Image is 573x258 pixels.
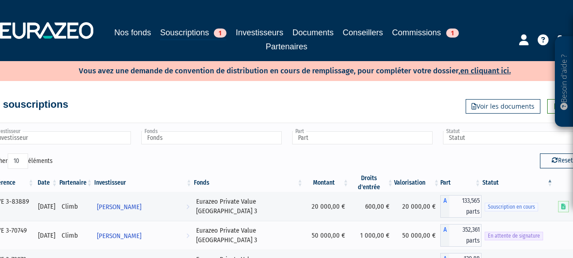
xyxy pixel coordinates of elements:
span: 1 [446,29,459,38]
span: [PERSON_NAME] [97,228,141,244]
td: 600,00 € [350,192,394,221]
td: 50 000,00 € [394,221,440,250]
th: Investisseur: activer pour trier la colonne par ordre croissant [93,174,193,192]
td: 20 000,00 € [394,192,440,221]
span: Souscription en cours [485,203,538,211]
span: 1 [214,29,226,38]
a: Voir les documents [466,99,540,114]
th: Valorisation: activer pour trier la colonne par ordre croissant [394,174,440,192]
th: Partenaire: activer pour trier la colonne par ordre croissant [58,174,93,192]
a: Conseillers [343,26,383,39]
th: Statut : activer pour trier la colonne par ordre d&eacute;croissant [482,174,554,192]
td: Climb [58,221,93,250]
a: Nos fonds [114,26,151,39]
div: A - Eurazeo Private Value Europe 3 [440,195,482,218]
div: Eurazeo Private Value [GEOGRAPHIC_DATA] 3 [196,226,301,245]
th: Fonds: activer pour trier la colonne par ordre croissant [193,174,304,192]
i: Voir l'investisseur [186,199,189,215]
a: Commissions1 [392,26,459,39]
th: Montant: activer pour trier la colonne par ordre croissant [304,174,350,192]
a: Investisseurs [236,26,283,39]
div: [DATE] [38,231,55,240]
div: [DATE] [38,202,55,211]
span: [PERSON_NAME] [97,199,141,215]
span: A [440,224,449,247]
td: 1 000,00 € [350,221,394,250]
a: [PERSON_NAME] [93,197,193,215]
span: 133,565 parts [449,195,482,218]
i: Voir l'investisseur [186,228,189,244]
span: En attente de signature [485,232,543,240]
div: A - Eurazeo Private Value Europe 3 [440,224,482,247]
a: Souscriptions1 [160,26,226,40]
span: A [440,195,449,218]
td: Climb [58,192,93,221]
th: Part: activer pour trier la colonne par ordre croissant [440,174,482,192]
a: Partenaires [265,40,307,53]
a: Documents [293,26,334,39]
td: 50 000,00 € [304,221,350,250]
td: 20 000,00 € [304,192,350,221]
a: en cliquant ici. [460,66,511,76]
a: [PERSON_NAME] [93,226,193,244]
span: 352,361 parts [449,224,482,247]
select: Afficheréléments [8,153,28,169]
th: Droits d'entrée: activer pour trier la colonne par ordre croissant [350,174,394,192]
th: Date: activer pour trier la colonne par ordre croissant [35,174,58,192]
p: Besoin d'aide ? [559,41,569,123]
p: Vous avez une demande de convention de distribution en cours de remplissage, pour compléter votre... [53,63,511,76]
div: Eurazeo Private Value [GEOGRAPHIC_DATA] 3 [196,197,301,216]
